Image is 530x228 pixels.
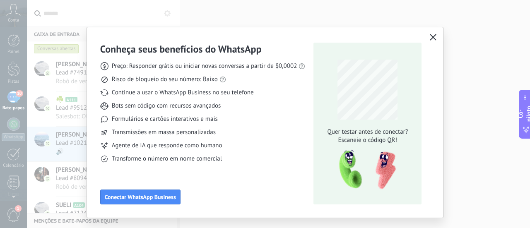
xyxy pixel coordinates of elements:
font: Quer testar antes de conectar? [327,128,408,136]
img: qr-pic-1x.png [332,148,397,192]
font: Conheça seus benefícios do WhatsApp [100,43,262,55]
font: Transmissões em massa personalizadas [112,128,216,136]
font: Escaneie o código QR! [338,136,397,144]
font: Transforme o número em nome comercial [112,155,222,163]
button: Conectar WhatsApp Business [100,190,181,204]
font: Agente de IA que responde como humano [112,142,222,149]
font: Conectar WhatsApp Business [105,193,176,201]
font: Bots sem código com recursos avançados [112,102,221,110]
font: Preço: Responder grátis ou iniciar novas conversas a partir de $0,0002 [112,62,297,70]
font: Continue a usar o WhatsApp Business no seu telefone [112,89,254,96]
font: Risco de bloqueio do seu número: Baixo [112,75,218,83]
font: Formulários e cartões interativos e mais [112,115,218,123]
